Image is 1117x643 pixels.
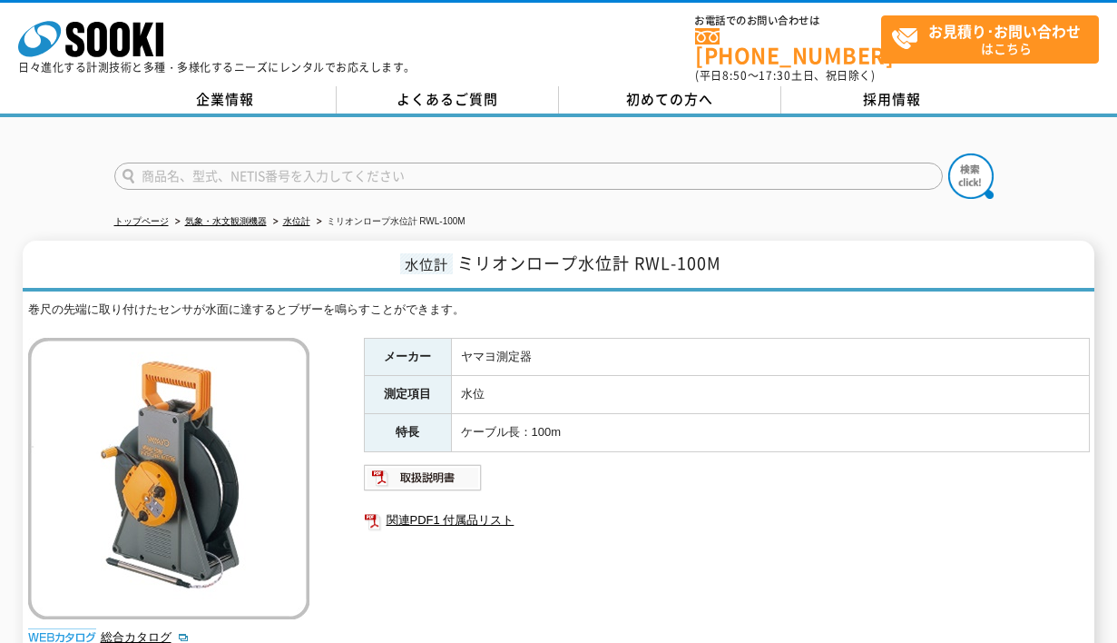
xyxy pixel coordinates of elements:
span: 初めての方へ [626,89,713,109]
th: 測定項目 [364,376,451,414]
a: トップページ [114,216,169,226]
a: 水位計 [283,216,310,226]
a: 企業情報 [114,86,337,114]
td: ヤマヨ測定器 [451,338,1089,376]
span: ミリオンロープ水位計 RWL-100M [457,251,721,275]
span: はこちら [891,16,1098,62]
span: 8:50 [722,67,748,84]
td: 水位 [451,376,1089,414]
div: 巻尺の先端に取り付けたセンサが水面に達するとブザーを鳴らすことができます。 [28,301,1090,320]
p: 日々進化する計測技術と多種・多様化するニーズにレンタルでお応えします。 [18,62,416,73]
th: 特長 [364,414,451,452]
a: 採用情報 [781,86,1004,114]
a: よくあるご質問 [337,86,559,114]
li: ミリオンロープ水位計 RWL-100M [313,213,465,232]
a: 初めての方へ [559,86,781,114]
th: メーカー [364,338,451,376]
a: お見積り･お問い合わせはこちら [881,15,1099,64]
a: 取扱説明書 [364,475,483,489]
a: 関連PDF1 付属品リスト [364,509,1090,532]
td: ケーブル長：100m [451,414,1089,452]
a: 気象・水文観測機器 [185,216,267,226]
strong: お見積り･お問い合わせ [928,20,1081,42]
input: 商品名、型式、NETIS番号を入力してください [114,163,943,190]
img: btn_search.png [948,153,994,199]
img: ミリオンロープ水位計 RWL-100M [28,338,309,619]
img: 取扱説明書 [364,463,483,492]
span: 水位計 [400,253,453,274]
span: お電話でのお問い合わせは [695,15,881,26]
a: [PHONE_NUMBER] [695,28,881,65]
span: 17:30 [759,67,791,84]
span: (平日 ～ 土日、祝日除く) [695,67,875,84]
